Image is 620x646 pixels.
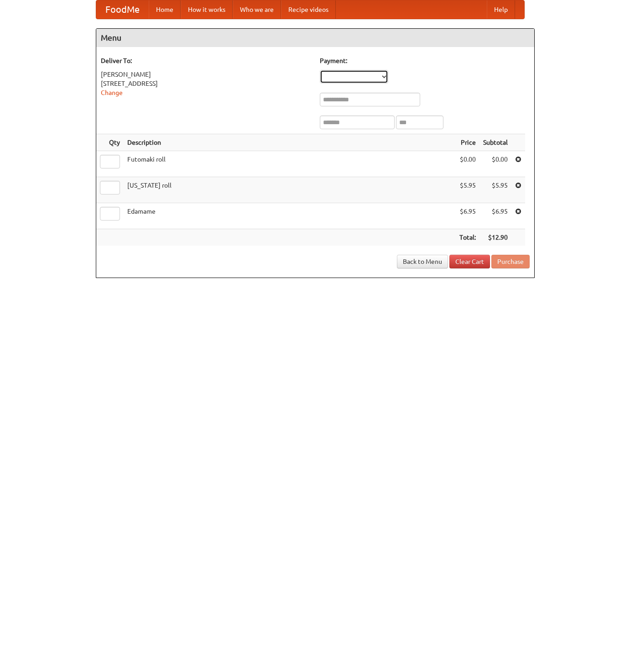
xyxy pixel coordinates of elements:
th: Description [124,134,456,151]
h5: Payment: [320,56,530,65]
td: $5.95 [479,177,511,203]
a: FoodMe [96,0,149,19]
td: $5.95 [456,177,479,203]
a: Back to Menu [397,255,448,268]
div: [PERSON_NAME] [101,70,311,79]
th: $12.90 [479,229,511,246]
td: $0.00 [479,151,511,177]
h5: Deliver To: [101,56,311,65]
a: Recipe videos [281,0,336,19]
td: Edamame [124,203,456,229]
button: Purchase [491,255,530,268]
th: Qty [96,134,124,151]
a: Who we are [233,0,281,19]
div: [STREET_ADDRESS] [101,79,311,88]
a: Clear Cart [449,255,490,268]
a: Change [101,89,123,96]
a: Home [149,0,181,19]
h4: Menu [96,29,534,47]
a: How it works [181,0,233,19]
th: Subtotal [479,134,511,151]
th: Price [456,134,479,151]
a: Help [487,0,515,19]
th: Total: [456,229,479,246]
td: Futomaki roll [124,151,456,177]
td: $6.95 [479,203,511,229]
td: [US_STATE] roll [124,177,456,203]
td: $6.95 [456,203,479,229]
td: $0.00 [456,151,479,177]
